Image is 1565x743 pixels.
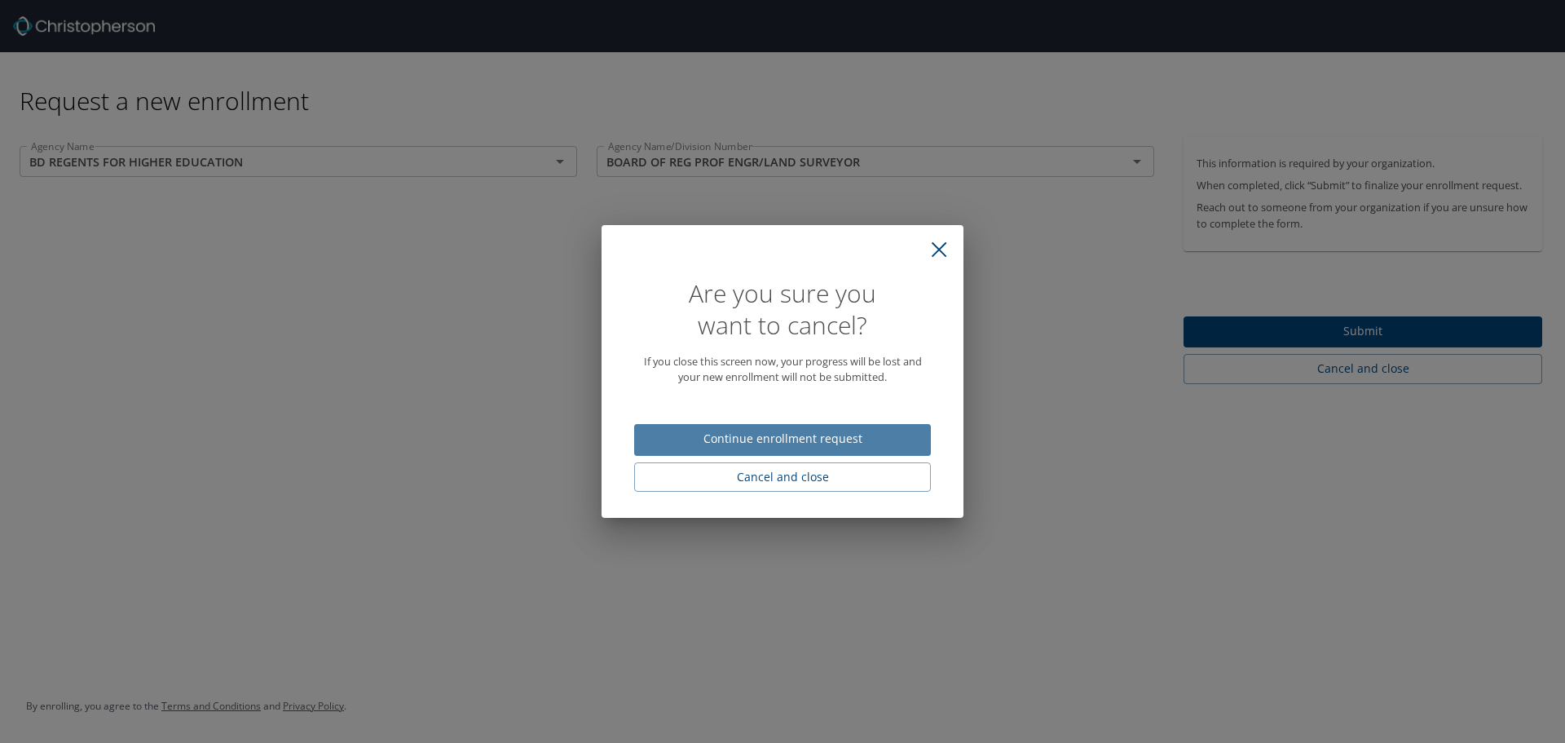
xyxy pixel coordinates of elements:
[634,462,931,493] button: Cancel and close
[647,467,918,488] span: Cancel and close
[921,232,957,268] button: close
[634,277,931,341] h1: Are you sure you want to cancel?
[634,424,931,456] button: Continue enrollment request
[647,429,918,449] span: Continue enrollment request
[634,354,931,385] p: If you close this screen now, your progress will be lost and your new enrollment will not be subm...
